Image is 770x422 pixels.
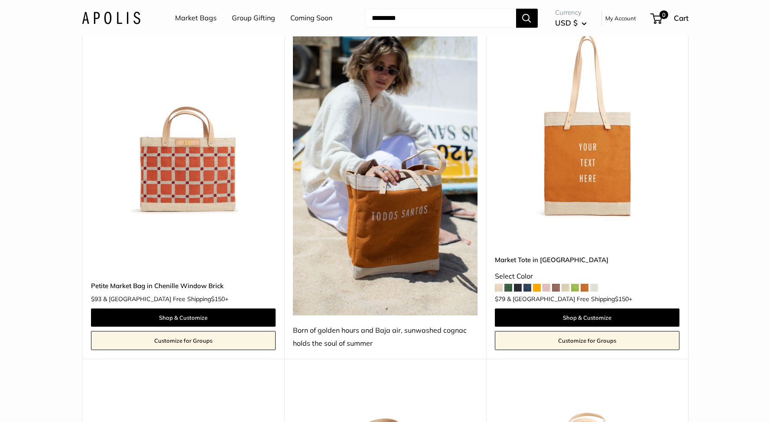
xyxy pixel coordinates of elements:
[290,12,332,25] a: Coming Soon
[651,11,689,25] a: 0 Cart
[91,295,101,303] span: $93
[516,9,538,28] button: Search
[91,281,276,291] a: Petite Market Bag in Chenille Window Brick
[659,10,668,19] span: 0
[555,18,578,27] span: USD $
[293,324,478,350] div: Born of golden hours and Baja air, sunwashed cognac holds the soul of summer
[91,331,276,350] a: Customize for Groups
[232,12,275,25] a: Group Gifting
[495,36,679,221] a: Market Tote in CognacMarket Tote in Cognac
[555,6,587,19] span: Currency
[365,9,516,28] input: Search...
[82,12,140,24] img: Apolis
[175,12,217,25] a: Market Bags
[605,13,636,23] a: My Account
[615,295,629,303] span: $150
[495,270,679,283] div: Select Color
[495,331,679,350] a: Customize for Groups
[91,36,276,221] img: Petite Market Bag in Chenille Window Brick
[495,295,505,303] span: $79
[293,36,478,315] img: Born of golden hours and Baja air, sunwashed cognac holds the soul of summer
[91,36,276,221] a: Petite Market Bag in Chenille Window BrickPetite Market Bag in Chenille Window Brick
[495,36,679,221] img: Market Tote in Cognac
[91,308,276,327] a: Shop & Customize
[555,16,587,30] button: USD $
[674,13,689,23] span: Cart
[211,295,225,303] span: $150
[103,296,228,302] span: & [GEOGRAPHIC_DATA] Free Shipping +
[507,296,632,302] span: & [GEOGRAPHIC_DATA] Free Shipping +
[495,308,679,327] a: Shop & Customize
[495,255,679,265] a: Market Tote in [GEOGRAPHIC_DATA]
